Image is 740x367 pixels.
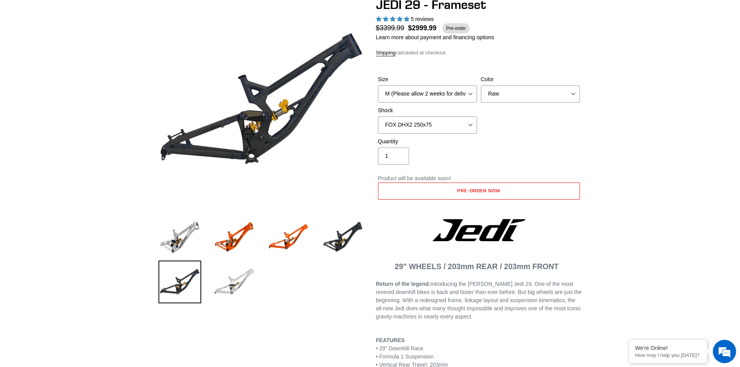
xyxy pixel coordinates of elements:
div: We're Online! [635,345,701,351]
a: Learn more about payment and financing options [376,34,494,40]
label: Color [481,75,580,83]
label: Shock [378,106,477,115]
span: Pre-order now [457,188,500,193]
span: $3399.99 [376,23,408,33]
span: 29" WHEELS / 203mm REAR / 203mm FRONT [395,262,559,271]
img: Load image into Gallery viewer, JEDI 29 - Frameset [267,216,310,258]
span: • 29” Downhill Race [376,345,423,351]
span: 5 reviews [411,16,434,22]
span: Introducing the [PERSON_NAME] Jedi 29. One of the most revered downhill bikes is back and faster ... [376,281,582,320]
img: Load image into Gallery viewer, JEDI 29 - Frameset [213,261,256,303]
span: $2999.99 [408,23,437,33]
button: Add to cart [378,183,580,200]
img: Load image into Gallery viewer, JEDI 29 - Frameset [322,216,364,258]
span: 5.00 stars [376,16,411,22]
div: calculated at checkout. [376,49,582,57]
img: Load image into Gallery viewer, JEDI 29 - Frameset [158,216,201,258]
img: Load image into Gallery viewer, JEDI 29 - Frameset [158,261,201,303]
b: FEATURES [376,337,405,343]
p: Product will be available soon! [378,174,580,183]
a: Shipping [376,50,396,56]
img: Load image into Gallery viewer, JEDI 29 - Frameset [213,216,256,258]
label: Size [378,75,477,83]
span: • Formula 1 Suspension [376,353,434,360]
span: Pre-order [442,23,470,33]
label: Quantity [378,137,477,146]
b: Return of the legend. [376,281,430,287]
p: How may I help you today? [635,352,701,358]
